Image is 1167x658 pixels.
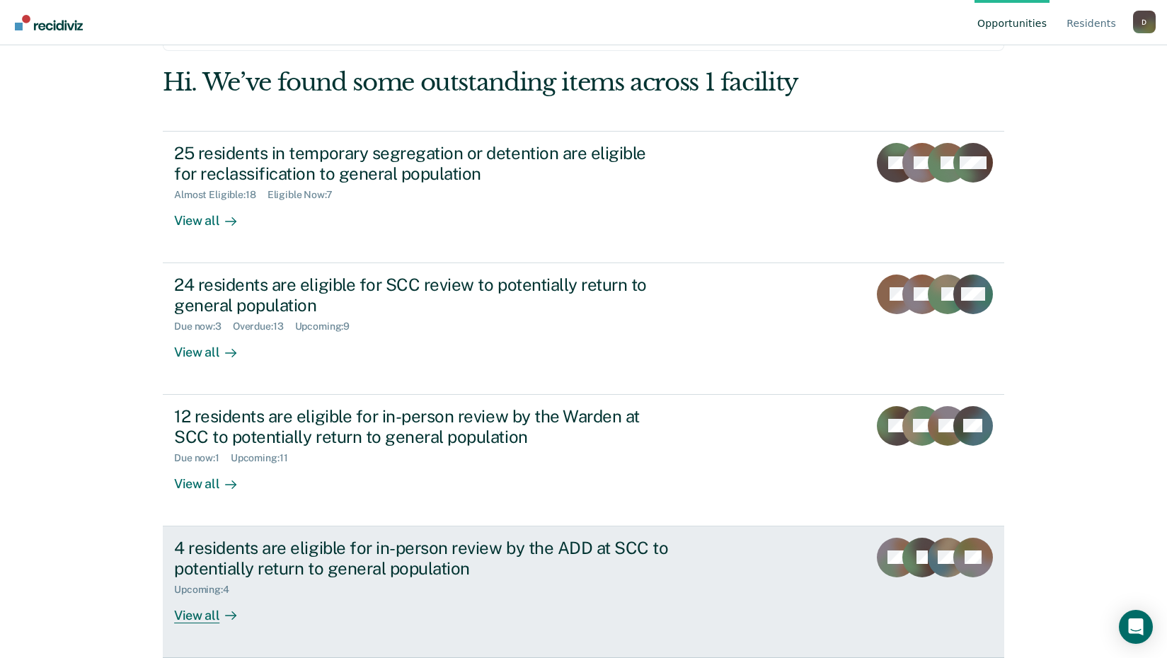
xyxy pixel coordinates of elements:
a: 25 residents in temporary segregation or detention are eligible for reclassification to general p... [163,131,1004,263]
div: Upcoming : 9 [295,321,362,333]
div: 24 residents are eligible for SCC review to potentially return to general population [174,275,671,316]
div: D [1133,11,1156,33]
div: View all [174,596,253,623]
div: Almost Eligible : 18 [174,189,268,201]
div: Upcoming : 11 [231,452,299,464]
div: 12 residents are eligible for in-person review by the Warden at SCC to potentially return to gene... [174,406,671,447]
div: Eligible Now : 7 [268,189,344,201]
div: Due now : 3 [174,321,233,333]
div: 25 residents in temporary segregation or detention are eligible for reclassification to general p... [174,143,671,184]
div: View all [174,333,253,360]
div: Hi. We’ve found some outstanding items across 1 facility [163,68,836,97]
a: 4 residents are eligible for in-person review by the ADD at SCC to potentially return to general ... [163,526,1004,658]
img: Recidiviz [15,15,83,30]
div: Due now : 1 [174,452,231,464]
div: View all [174,201,253,229]
div: Overdue : 13 [233,321,295,333]
a: 24 residents are eligible for SCC review to potentially return to general populationDue now:3Over... [163,263,1004,395]
a: 12 residents are eligible for in-person review by the Warden at SCC to potentially return to gene... [163,395,1004,526]
div: 4 residents are eligible for in-person review by the ADD at SCC to potentially return to general ... [174,538,671,579]
div: Open Intercom Messenger [1119,610,1153,644]
button: Profile dropdown button [1133,11,1156,33]
div: Upcoming : 4 [174,584,241,596]
div: View all [174,464,253,492]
